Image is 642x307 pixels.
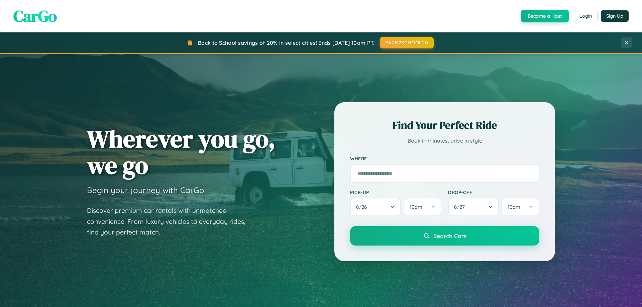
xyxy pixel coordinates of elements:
h1: Wherever you go, we go [87,126,276,178]
button: 8/26 [350,198,401,216]
span: 10am [410,204,422,210]
label: Pick-up [350,189,441,195]
span: Search Cars [433,232,466,240]
span: 8 / 26 [356,204,370,210]
h3: Begin your journey with CarGo [87,185,204,195]
button: BACK2SCHOOL20 [380,37,434,48]
label: Where [350,156,539,161]
button: 10am [404,198,441,216]
span: 10am [508,204,520,210]
button: Become a Host [521,10,569,22]
button: 8/27 [448,198,499,216]
span: Back to School savings of 20% in select cities! Ends [DATE] 10am PT. [198,39,374,46]
span: 8 / 27 [454,204,468,210]
h2: Find Your Perfect Ride [350,118,539,133]
button: 10am [502,198,539,216]
p: Discover premium car rentals with unmatched convenience. From luxury vehicles to everyday rides, ... [87,205,254,238]
span: CarGo [13,5,57,27]
button: Sign Up [601,10,629,22]
button: Login [574,10,598,22]
label: Drop-off [448,189,539,195]
p: Book in minutes, drive in style [350,136,539,146]
button: Search Cars [350,226,539,246]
